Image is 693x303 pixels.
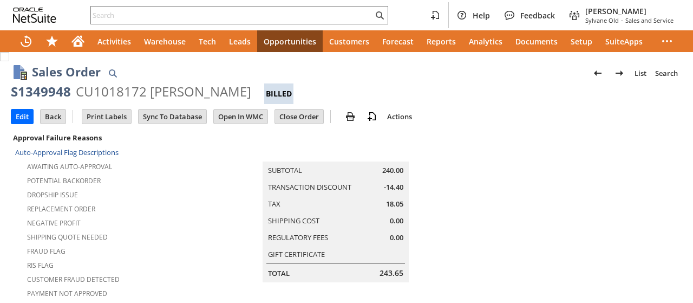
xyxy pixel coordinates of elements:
a: Shipping Quote Needed [27,233,108,242]
span: 0.00 [390,233,403,243]
span: Warehouse [144,36,186,47]
div: Billed [264,83,293,104]
caption: Summary [263,144,409,162]
input: Back [41,109,66,124]
img: add-record.svg [365,110,378,123]
span: Forecast [382,36,414,47]
div: More menus [654,30,680,52]
a: Negative Profit [27,218,81,228]
span: Activities [97,36,131,47]
a: List [630,65,651,82]
a: Fraud Flag [27,247,66,256]
span: 243.65 [380,268,403,279]
img: Previous [591,67,604,80]
span: Customers [329,36,369,47]
span: Leads [229,36,251,47]
a: Payment not approved [27,289,107,298]
span: Tech [199,36,216,47]
span: -14.40 [384,182,403,192]
a: Shipping Cost [268,216,319,225]
a: Auto-Approval Flag Descriptions [15,147,119,157]
img: Next [613,67,626,80]
img: print.svg [344,110,357,123]
a: Opportunities [257,30,323,52]
div: Approval Failure Reasons [11,131,230,145]
a: Activities [91,30,138,52]
a: Customer Fraud Detected [27,275,120,284]
a: Potential Backorder [27,176,101,185]
a: Total [268,268,290,278]
span: 18.05 [386,199,403,209]
input: Print Labels [82,109,131,124]
input: Sync To Database [139,109,206,124]
span: Analytics [469,36,502,47]
svg: Recent Records [19,35,32,48]
a: Transaction Discount [268,182,351,192]
a: Search [651,65,682,82]
span: Feedback [520,10,555,21]
div: S1349948 [11,83,71,100]
a: Forecast [376,30,420,52]
span: Reports [427,36,456,47]
a: Tax [268,199,280,209]
a: SuiteApps [599,30,649,52]
span: Opportunities [264,36,316,47]
a: Leads [223,30,257,52]
a: Gift Certificate [268,249,325,259]
svg: Shortcuts [45,35,58,48]
input: Open In WMC [214,109,267,124]
img: Quick Find [106,67,119,80]
span: [PERSON_NAME] [585,6,674,16]
a: Actions [383,112,416,121]
a: Regulatory Fees [268,233,328,242]
a: Dropship Issue [27,190,78,199]
span: Help [473,10,490,21]
span: Sylvane Old [585,16,619,24]
span: Documents [515,36,558,47]
svg: logo [13,8,56,23]
span: Sales and Service [625,16,674,24]
a: Documents [509,30,564,52]
span: Setup [571,36,592,47]
a: Setup [564,30,599,52]
a: Warehouse [138,30,192,52]
a: Customers [323,30,376,52]
span: SuiteApps [605,36,643,47]
span: 0.00 [390,216,403,226]
a: Subtotal [268,165,302,175]
a: Awaiting Auto-Approval [27,162,112,171]
div: CU1018172 [PERSON_NAME] [76,83,251,100]
a: Analytics [462,30,509,52]
span: 240.00 [382,165,403,176]
a: Recent Records [13,30,39,52]
a: Reports [420,30,462,52]
input: Close Order [275,109,323,124]
a: Home [65,30,91,52]
svg: Home [71,35,84,48]
svg: Search [373,9,386,22]
div: Shortcuts [39,30,65,52]
input: Edit [11,109,33,124]
a: Replacement Order [27,204,95,214]
h1: Sales Order [32,63,101,81]
span: - [621,16,623,24]
a: Tech [192,30,223,52]
input: Search [91,9,373,22]
a: RIS flag [27,261,54,270]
